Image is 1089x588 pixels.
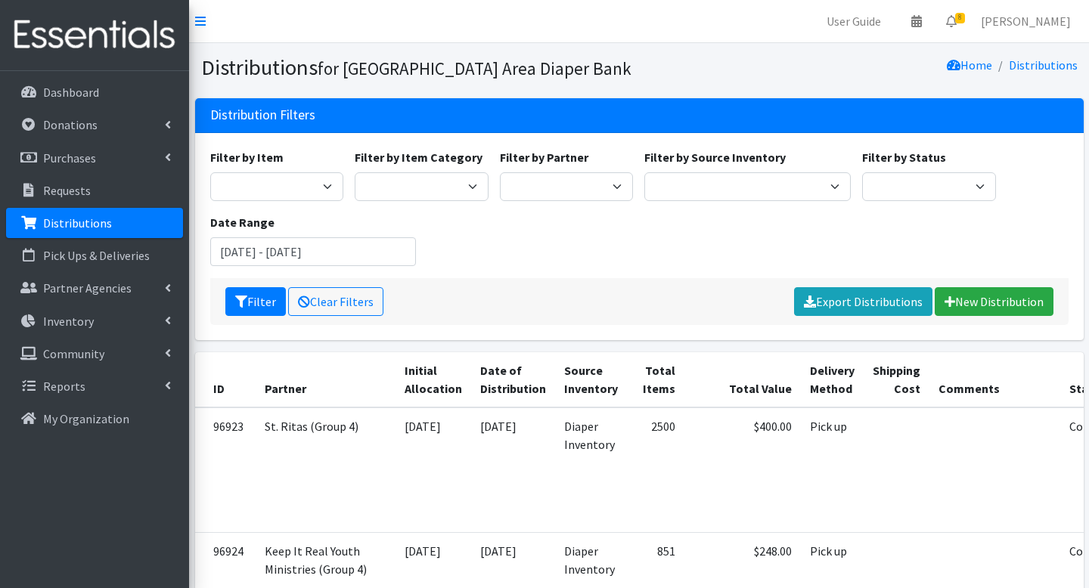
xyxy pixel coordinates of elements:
[627,407,684,533] td: 2500
[43,411,129,426] p: My Organization
[6,10,183,60] img: HumanEssentials
[555,352,627,407] th: Source Inventory
[210,213,275,231] label: Date Range
[864,352,929,407] th: Shipping Cost
[195,352,256,407] th: ID
[6,404,183,434] a: My Organization
[6,306,183,336] a: Inventory
[355,148,482,166] label: Filter by Item Category
[195,407,256,533] td: 96923
[6,143,183,173] a: Purchases
[256,407,396,533] td: St. Ritas (Group 4)
[43,183,91,198] p: Requests
[555,407,627,533] td: Diaper Inventory
[256,352,396,407] th: Partner
[43,85,99,100] p: Dashboard
[969,6,1083,36] a: [PERSON_NAME]
[801,407,864,533] td: Pick up
[210,107,315,123] h3: Distribution Filters
[396,407,471,533] td: [DATE]
[225,287,286,316] button: Filter
[6,110,183,140] a: Donations
[1009,57,1078,73] a: Distributions
[288,287,383,316] a: Clear Filters
[801,352,864,407] th: Delivery Method
[210,148,284,166] label: Filter by Item
[210,237,417,266] input: January 1, 2011 - December 31, 2011
[935,287,1053,316] a: New Distribution
[201,54,634,81] h1: Distributions
[6,175,183,206] a: Requests
[6,240,183,271] a: Pick Ups & Deliveries
[684,352,801,407] th: Total Value
[862,148,946,166] label: Filter by Status
[934,6,969,36] a: 8
[684,407,801,533] td: $400.00
[627,352,684,407] th: Total Items
[43,379,85,394] p: Reports
[947,57,992,73] a: Home
[396,352,471,407] th: Initial Allocation
[814,6,893,36] a: User Guide
[500,148,588,166] label: Filter by Partner
[471,352,555,407] th: Date of Distribution
[43,280,132,296] p: Partner Agencies
[43,346,104,361] p: Community
[318,57,631,79] small: for [GEOGRAPHIC_DATA] Area Diaper Bank
[955,13,965,23] span: 8
[43,248,150,263] p: Pick Ups & Deliveries
[43,117,98,132] p: Donations
[644,148,786,166] label: Filter by Source Inventory
[6,77,183,107] a: Dashboard
[6,371,183,401] a: Reports
[43,314,94,329] p: Inventory
[43,215,112,231] p: Distributions
[43,150,96,166] p: Purchases
[929,352,1060,407] th: Comments
[6,273,183,303] a: Partner Agencies
[471,407,555,533] td: [DATE]
[794,287,932,316] a: Export Distributions
[6,339,183,369] a: Community
[6,208,183,238] a: Distributions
